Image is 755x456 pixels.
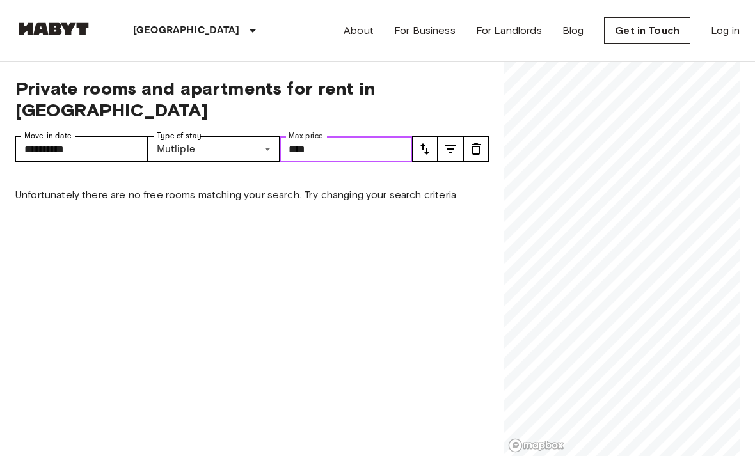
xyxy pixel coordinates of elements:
label: Move-in date [24,130,72,141]
a: Blog [562,23,584,38]
a: For Landlords [476,23,542,38]
a: For Business [394,23,456,38]
span: Private rooms and apartments for rent in [GEOGRAPHIC_DATA] [15,77,489,121]
img: Habyt [15,22,92,35]
label: Max price [289,130,323,141]
p: Unfortunately there are no free rooms matching your search. Try changing your search criteria [15,187,489,203]
button: tune [438,136,463,162]
button: tune [412,136,438,162]
input: Choose date, selected date is 25 Sep 2025 [15,136,148,162]
a: Get in Touch [604,17,690,44]
button: tune [463,136,489,162]
a: Log in [711,23,740,38]
div: Mutliple [148,136,280,162]
label: Type of stay [157,130,202,141]
a: About [344,23,374,38]
a: Mapbox logo [508,438,564,453]
p: [GEOGRAPHIC_DATA] [133,23,240,38]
